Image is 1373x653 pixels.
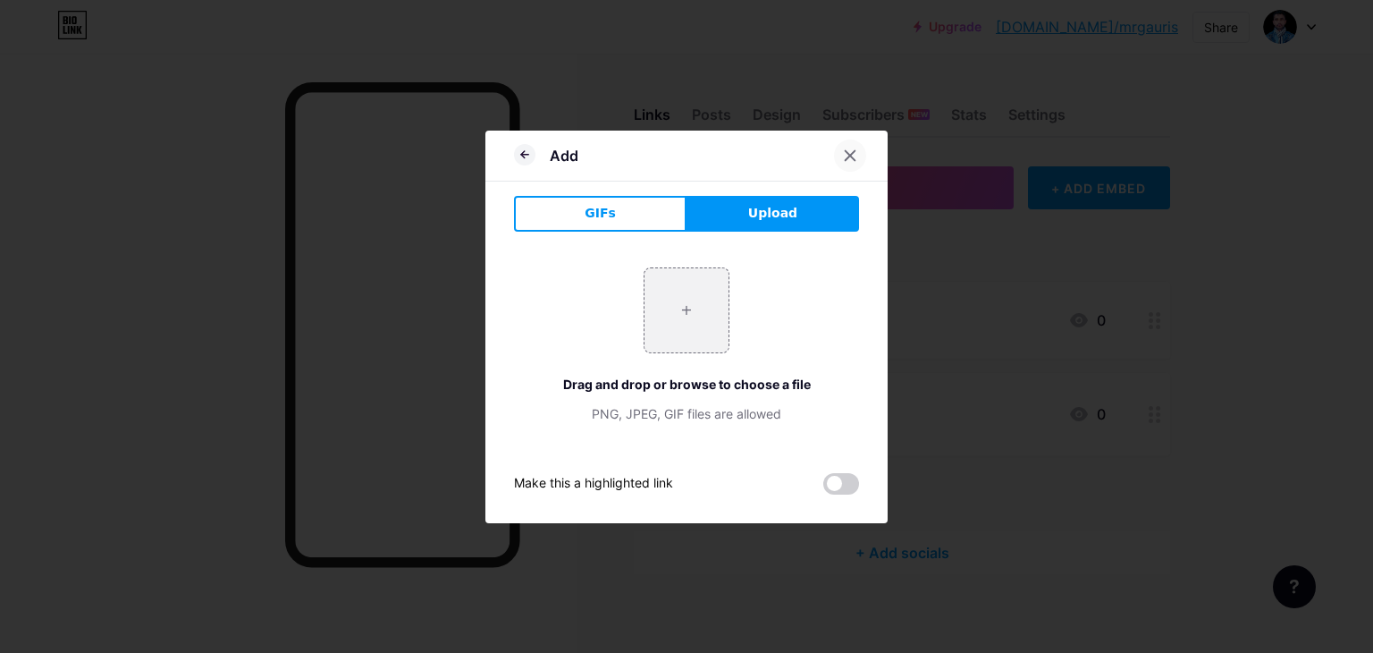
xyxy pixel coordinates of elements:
button: GIFs [514,196,686,232]
button: Upload [686,196,859,232]
div: Drag and drop or browse to choose a file [514,375,859,394]
span: Upload [748,204,797,223]
div: Make this a highlighted link [514,473,673,495]
div: Add [550,145,578,166]
span: GIFs [585,204,616,223]
div: PNG, JPEG, GIF files are allowed [514,404,859,423]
